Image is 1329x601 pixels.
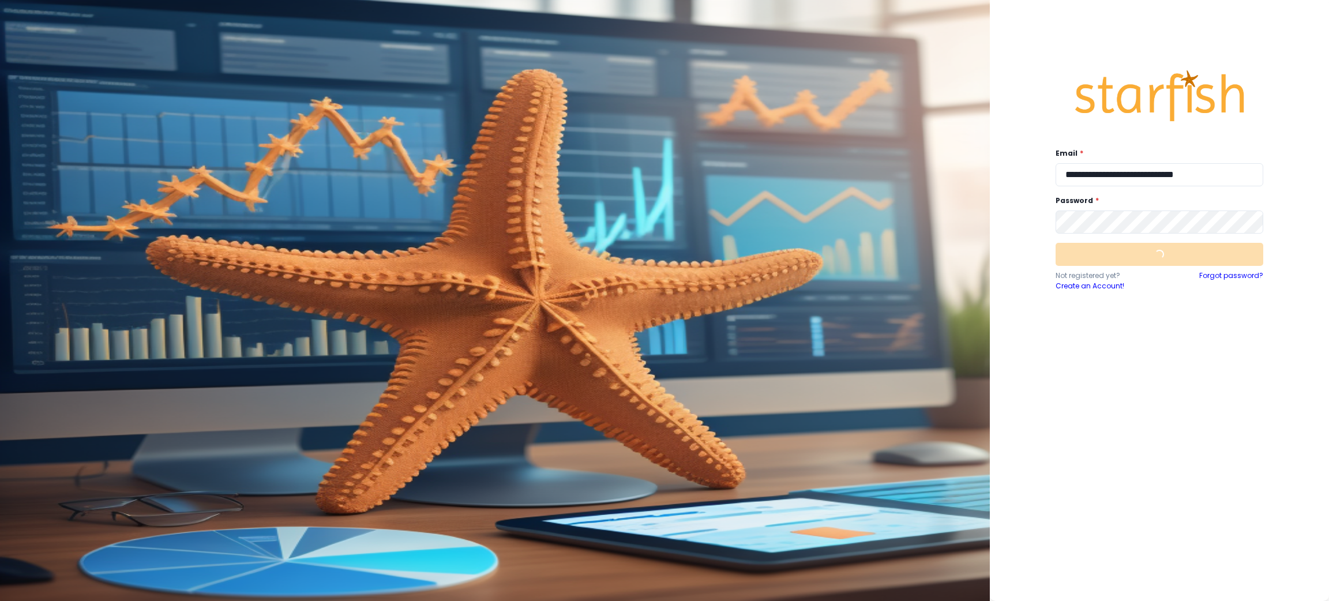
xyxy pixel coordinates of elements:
a: Create an Account! [1056,281,1159,291]
label: Email [1056,148,1256,159]
p: Not registered yet? [1056,271,1159,281]
label: Password [1056,196,1256,206]
a: Forgot password? [1199,271,1263,291]
img: Logo.42cb71d561138c82c4ab.png [1073,59,1246,132]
